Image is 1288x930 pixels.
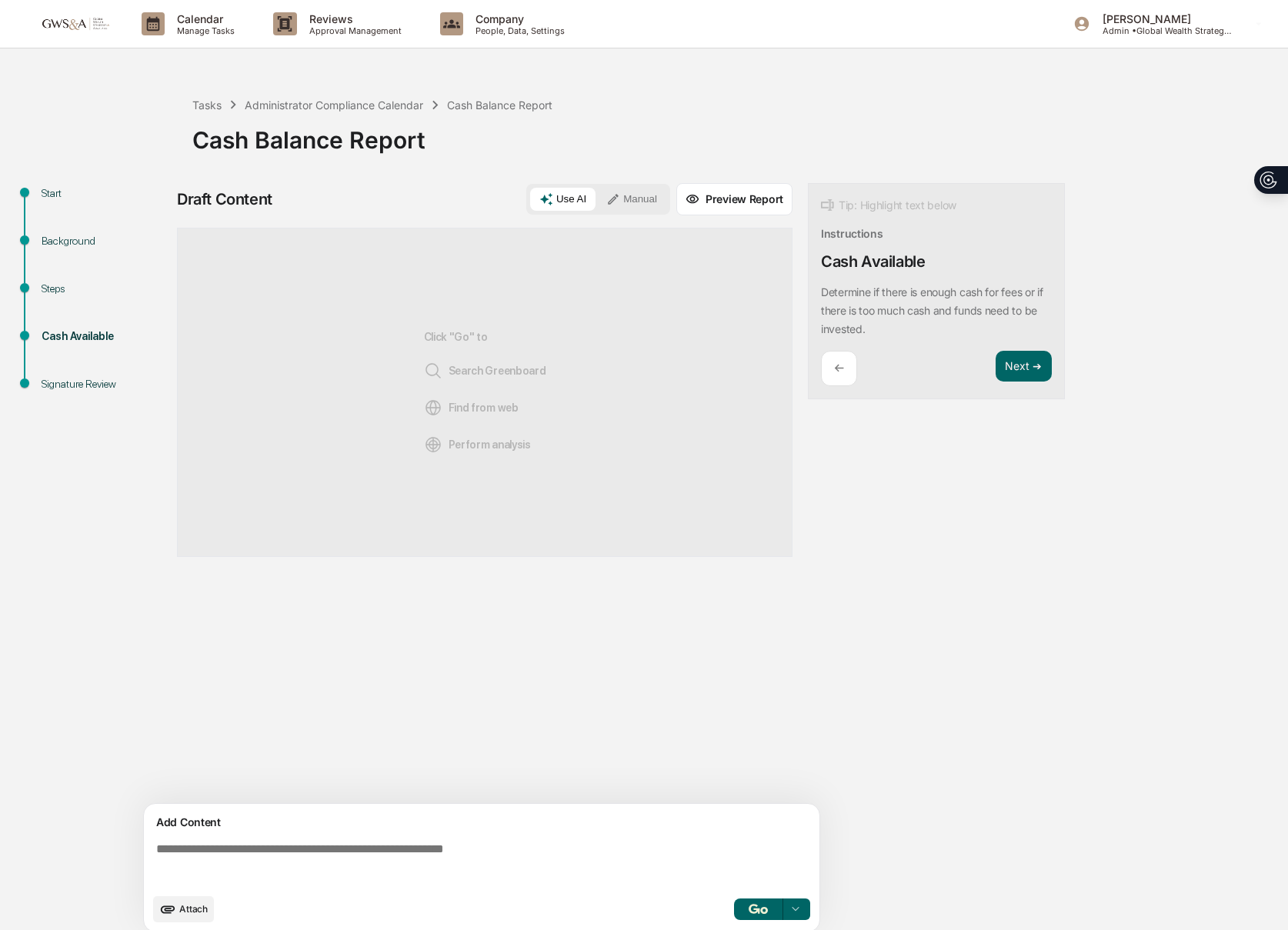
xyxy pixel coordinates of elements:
div: Cash Available [821,252,925,271]
img: Web [424,398,442,417]
img: logo [37,16,111,31]
p: Approval Management [297,25,409,36]
button: Preview Report [676,183,792,215]
p: Company [463,12,572,25]
p: [PERSON_NAME] [1090,12,1233,25]
img: Search [424,362,442,380]
span: Search Greenboard [424,362,546,380]
span: Attach [179,903,208,915]
p: Manage Tasks [165,25,242,36]
div: Add Content [153,813,810,832]
div: Start [42,185,168,202]
div: Steps [42,281,168,297]
img: Analysis [424,435,442,454]
button: Use AI [530,188,596,211]
span: Perform analysis [424,435,531,454]
img: Go [749,904,767,914]
button: Manual [597,188,666,211]
div: Administrator Compliance Calendar [245,98,423,112]
button: Next ➔ [996,351,1052,382]
div: Signature Review [42,376,168,392]
div: Tasks [192,98,222,112]
button: Go [734,898,783,920]
p: People, Data, Settings [463,25,572,36]
div: Draft Content [177,190,272,208]
div: Cash Balance Report [447,98,552,112]
iframe: Open customer support [1239,879,1280,921]
p: Admin • Global Wealth Strategies Associates [1090,25,1233,36]
div: Background [42,233,168,249]
p: Calendar [165,12,242,25]
div: Tip: Highlight text below [821,196,956,215]
button: upload document [153,896,214,922]
span: Find from web [424,398,519,417]
div: Cash Balance Report [192,114,1280,154]
p: Reviews [297,12,409,25]
div: Instructions [821,227,883,240]
div: Click "Go" to [424,253,546,532]
p: Determine if there is enough cash for fees or if there is too much cash and funds need to be inve... [821,285,1043,335]
div: Cash Available [42,328,168,345]
p: ← [834,361,844,375]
